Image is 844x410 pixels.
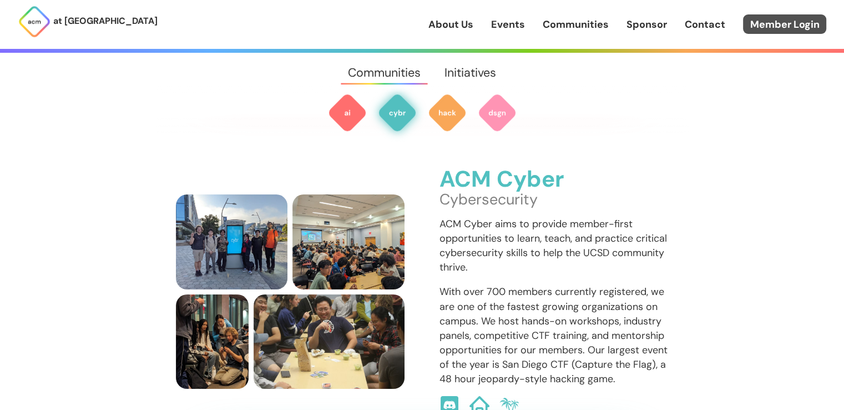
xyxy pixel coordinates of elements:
a: Communities [543,17,609,32]
img: ACM Hack [427,93,467,133]
a: at [GEOGRAPHIC_DATA] [18,5,158,38]
a: About Us [428,17,473,32]
img: ACM Cyber [377,93,417,133]
a: Sponsor [626,17,667,32]
img: ACM Cyber president Nick helps members pick a lock [176,294,249,389]
img: ACM Logo [18,5,51,38]
p: at [GEOGRAPHIC_DATA] [53,14,158,28]
p: With over 700 members currently registered, we are one of the fastest growing organizations on ca... [439,284,669,386]
img: Cyber Members Playing Board Games [254,294,405,389]
p: ACM Cyber aims to provide member-first opportunities to learn, teach, and practice critical cyber... [439,217,669,274]
img: ACM Cyber Board stands in front of a UCSD kiosk set to display "Cyber" [176,194,288,289]
a: Contact [685,17,725,32]
h3: ACM Cyber [439,167,669,192]
a: Events [491,17,525,32]
a: Member Login [743,14,826,34]
img: ACM AI [327,93,367,133]
img: members picking locks at Lockpicking 102 [292,194,405,289]
img: ACM Design [477,93,517,133]
p: Cybersecurity [439,192,669,207]
a: Communities [336,53,432,93]
a: Initiatives [433,53,508,93]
